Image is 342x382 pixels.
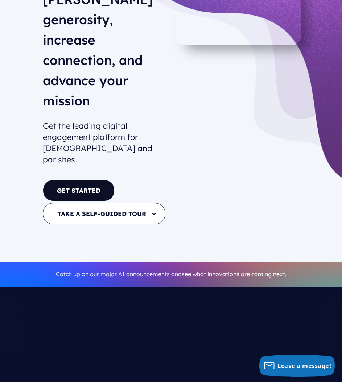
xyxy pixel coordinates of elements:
[135,303,244,343] img: pp_logos_2
[9,303,118,343] img: pp_logos_1
[182,270,287,278] a: see what innovations are coming next.
[43,267,300,282] p: Catch up on our major AI announcements and
[277,362,331,370] span: Leave a message!
[259,355,335,377] button: Leave a message!
[43,203,165,224] button: TAKE A SELF-GUIDED TOUR
[43,180,115,201] a: GET STARTED
[43,117,165,168] h2: Get the leading digital engagement platform for [DEMOGRAPHIC_DATA] and parishes.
